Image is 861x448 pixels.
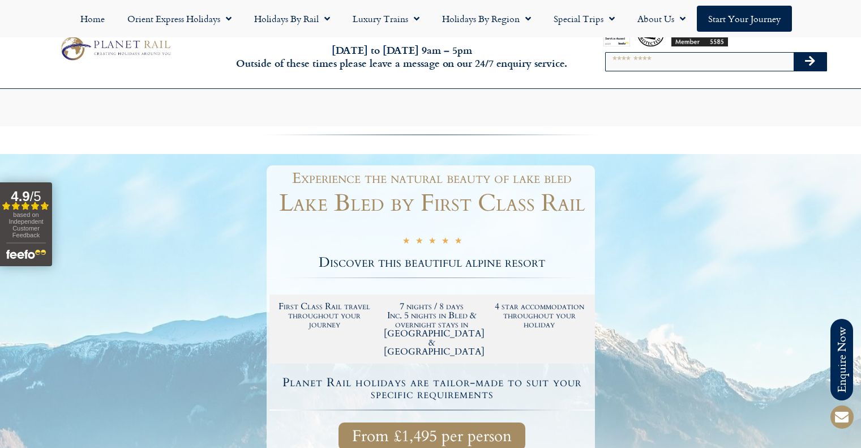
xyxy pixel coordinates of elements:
[431,6,542,32] a: Holidays by Region
[56,34,174,63] img: Planet Rail Train Holidays Logo
[429,236,436,249] i: ★
[455,236,462,249] i: ★
[243,6,341,32] a: Holidays by Rail
[271,377,593,400] h4: Planet Rail holidays are tailor-made to suit your specific requirements
[275,171,589,186] h1: Experience the natural beauty of lake bled
[415,236,423,249] i: ★
[402,236,410,249] i: ★
[384,302,480,356] h2: 7 nights / 8 days Inc. 5 nights in Bled & overnight stays in [GEOGRAPHIC_DATA] & [GEOGRAPHIC_DATA]
[542,6,626,32] a: Special Trips
[69,6,116,32] a: Home
[116,6,243,32] a: Orient Express Holidays
[697,6,792,32] a: Start your Journey
[233,44,571,70] h6: [DATE] to [DATE] 9am – 5pm Outside of these times please leave a message on our 24/7 enquiry serv...
[352,429,512,443] span: From £1,495 per person
[626,6,697,32] a: About Us
[269,191,595,215] h1: Lake Bled by First Class Rail
[277,302,373,329] h2: First Class Rail travel throughout your journey
[269,256,595,270] h2: Discover this beautiful alpine resort
[402,234,462,249] div: 5/5
[794,53,826,71] button: Search
[341,6,431,32] a: Luxury Trains
[6,6,855,32] nav: Menu
[442,236,449,249] i: ★
[491,302,588,329] h2: 4 star accommodation throughout your holiday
